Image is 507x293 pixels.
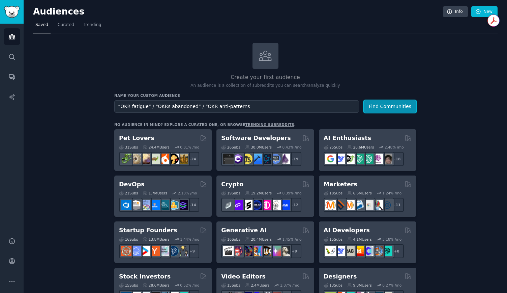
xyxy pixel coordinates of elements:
img: Entrepreneurship [168,246,179,256]
div: + 24 [185,152,199,166]
img: growmybusiness [178,246,188,256]
div: 24.4M Users [143,145,169,150]
img: herpetology [121,154,131,164]
img: defiblockchain [261,200,271,210]
img: AskMarketing [344,200,355,210]
span: Saved [35,22,48,28]
img: LangChain [325,246,336,256]
img: starryai [270,246,281,256]
img: googleads [363,200,374,210]
div: 15 Sub s [221,283,240,288]
img: bigseo [335,200,345,210]
div: 3.18 % /mo [382,237,401,242]
img: OnlineMarketing [382,200,392,210]
h2: AI Developers [324,226,370,235]
div: 0.27 % /mo [382,283,401,288]
img: aivideo [223,246,234,256]
h2: Crypto [221,180,243,189]
img: chatgpt_prompts_ [363,154,374,164]
h2: Marketers [324,180,357,189]
div: + 19 [287,152,301,166]
h2: Generative AI [221,226,267,235]
div: 1.7M Users [143,191,167,195]
div: 9.8M Users [347,283,372,288]
img: ethfinance [223,200,234,210]
img: EntrepreneurRideAlong [121,246,131,256]
img: DeepSeek [335,246,345,256]
div: 16 Sub s [221,237,240,242]
img: defi_ [280,200,290,210]
div: + 9 [185,244,199,258]
img: aws_cdk [168,200,179,210]
img: llmops [372,246,383,256]
img: ycombinator [149,246,160,256]
div: 28.6M Users [143,283,169,288]
div: 19.2M Users [245,191,272,195]
div: 15 Sub s [119,283,138,288]
img: ethstaker [242,200,252,210]
img: CryptoNews [270,200,281,210]
div: 20.6M Users [347,145,374,150]
img: Rag [344,246,355,256]
div: 1.44 % /mo [180,237,199,242]
img: turtle [149,154,160,164]
div: 4.1M Users [347,237,372,242]
div: 18 Sub s [324,191,342,195]
img: azuredevops [121,200,131,210]
div: 0.81 % /mo [180,145,199,150]
div: 0.52 % /mo [180,283,199,288]
img: GoogleGeminiAI [325,154,336,164]
div: 30.0M Users [245,145,272,150]
img: elixir [280,154,290,164]
img: AIDevelopersSociety [382,246,392,256]
img: ballpython [130,154,141,164]
h2: AI Enthusiasts [324,134,371,142]
img: leopardgeckos [140,154,150,164]
a: trending subreddits [245,123,294,127]
h3: Name your custom audience [114,93,416,98]
div: + 9 [287,244,301,258]
a: Curated [55,20,77,33]
img: OpenAIDev [372,154,383,164]
img: ArtificalIntelligence [382,154,392,164]
div: 31 Sub s [119,145,138,150]
img: content_marketing [325,200,336,210]
div: 19 Sub s [221,191,240,195]
img: indiehackers [159,246,169,256]
div: 6.6M Users [347,191,372,195]
div: 0.43 % /mo [282,145,302,150]
img: iOSProgramming [251,154,262,164]
img: MarketingResearch [372,200,383,210]
div: + 8 [390,244,404,258]
div: + 12 [287,198,301,212]
img: MistralAI [354,246,364,256]
a: New [471,6,498,18]
img: DeepSeek [335,154,345,164]
img: FluxAI [261,246,271,256]
div: No audience in mind? Explore a curated one, or browse . [114,122,296,127]
div: + 18 [390,152,404,166]
img: dalle2 [233,246,243,256]
img: DevOpsLinks [149,200,160,210]
h2: Create your first audience [114,73,416,82]
img: chatgpt_promptDesign [354,154,364,164]
img: reactnative [261,154,271,164]
img: Docker_DevOps [140,200,150,210]
img: web3 [251,200,262,210]
div: 1.45 % /mo [282,237,302,242]
h2: Video Editors [221,272,266,281]
p: An audience is a collection of subreddits you can search/analyze quickly [114,83,416,89]
div: + 14 [185,198,199,212]
img: DreamBooth [280,246,290,256]
img: Emailmarketing [354,200,364,210]
div: 26 Sub s [221,145,240,150]
a: Saved [33,20,51,33]
img: GummySearch logo [4,6,20,18]
img: sdforall [251,246,262,256]
img: learnjavascript [242,154,252,164]
img: AItoolsCatalog [344,154,355,164]
h2: Stock Investors [119,272,171,281]
input: Pick a short name, like "Digital Marketers" or "Movie-Goers" [114,100,359,113]
img: csharp [233,154,243,164]
div: 21 Sub s [119,191,138,195]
